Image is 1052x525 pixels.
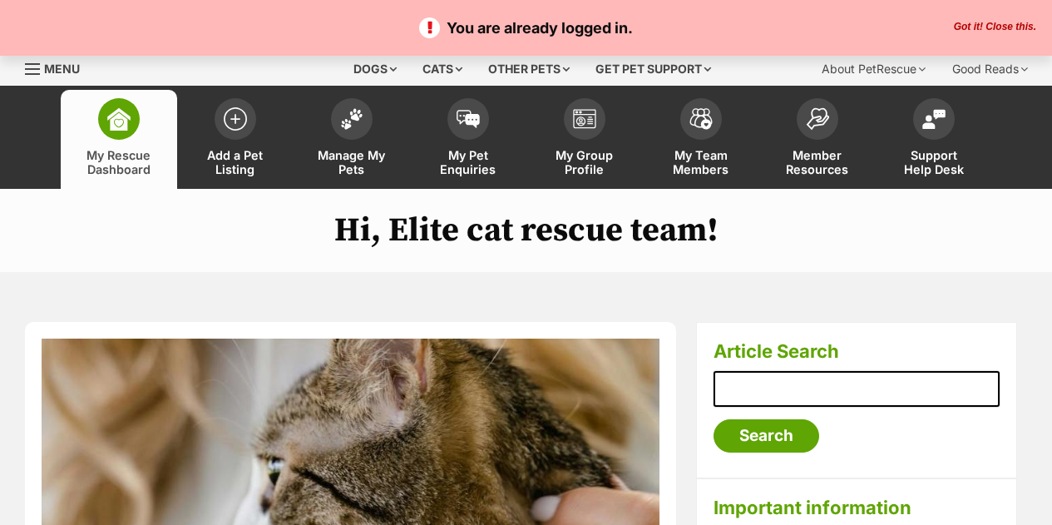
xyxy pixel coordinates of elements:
a: Menu [25,52,91,82]
div: Dogs [342,52,408,86]
a: My Group Profile [526,90,643,189]
div: Good Reads [941,52,1040,86]
span: My Rescue Dashboard [81,148,156,176]
img: dashboard-icon-eb2f2d2d3e046f16d808141f083e7271f6b2e854fb5c12c21221c1fb7104beca.svg [107,107,131,131]
span: Member Resources [780,148,855,176]
a: Add a Pet Listing [177,90,294,189]
img: team-members-icon-5396bd8760b3fe7c0b43da4ab00e1e3bb1a5d9ba89233759b79545d2d3fc5d0d.svg [689,108,713,130]
span: My Pet Enquiries [431,148,506,176]
h3: Important information [714,496,1000,519]
a: My Rescue Dashboard [61,90,177,189]
h3: Article Search [714,339,1000,363]
div: About PetRescue [810,52,937,86]
img: help-desk-icon-fdf02630f3aa405de69fd3d07c3f3aa587a6932b1a1747fa1d2bba05be0121f9.svg [922,109,946,129]
span: Add a Pet Listing [198,148,273,176]
img: member-resources-icon-8e73f808a243e03378d46382f2149f9095a855e16c252ad45f914b54edf8863c.svg [806,107,829,130]
a: My Team Members [643,90,759,189]
span: Menu [44,62,80,76]
a: My Pet Enquiries [410,90,526,189]
img: pet-enquiries-icon-7e3ad2cf08bfb03b45e93fb7055b45f3efa6380592205ae92323e6603595dc1f.svg [457,110,480,128]
a: Member Resources [759,90,876,189]
img: group-profile-icon-3fa3cf56718a62981997c0bc7e787c4b2cf8bcc04b72c1350f741eb67cf2f40e.svg [573,109,596,129]
div: Cats [411,52,474,86]
div: Other pets [477,52,581,86]
a: Support Help Desk [876,90,992,189]
span: My Group Profile [547,148,622,176]
img: manage-my-pets-icon-02211641906a0b7f246fdf0571729dbe1e7629f14944591b6c1af311fb30b64b.svg [340,108,363,130]
span: Support Help Desk [896,148,971,176]
a: Manage My Pets [294,90,410,189]
span: My Team Members [664,148,738,176]
div: Get pet support [584,52,723,86]
span: Manage My Pets [314,148,389,176]
img: add-pet-listing-icon-0afa8454b4691262ce3f59096e99ab1cd57d4a30225e0717b998d2c9b9846f56.svg [224,107,247,131]
input: Search [714,419,819,453]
